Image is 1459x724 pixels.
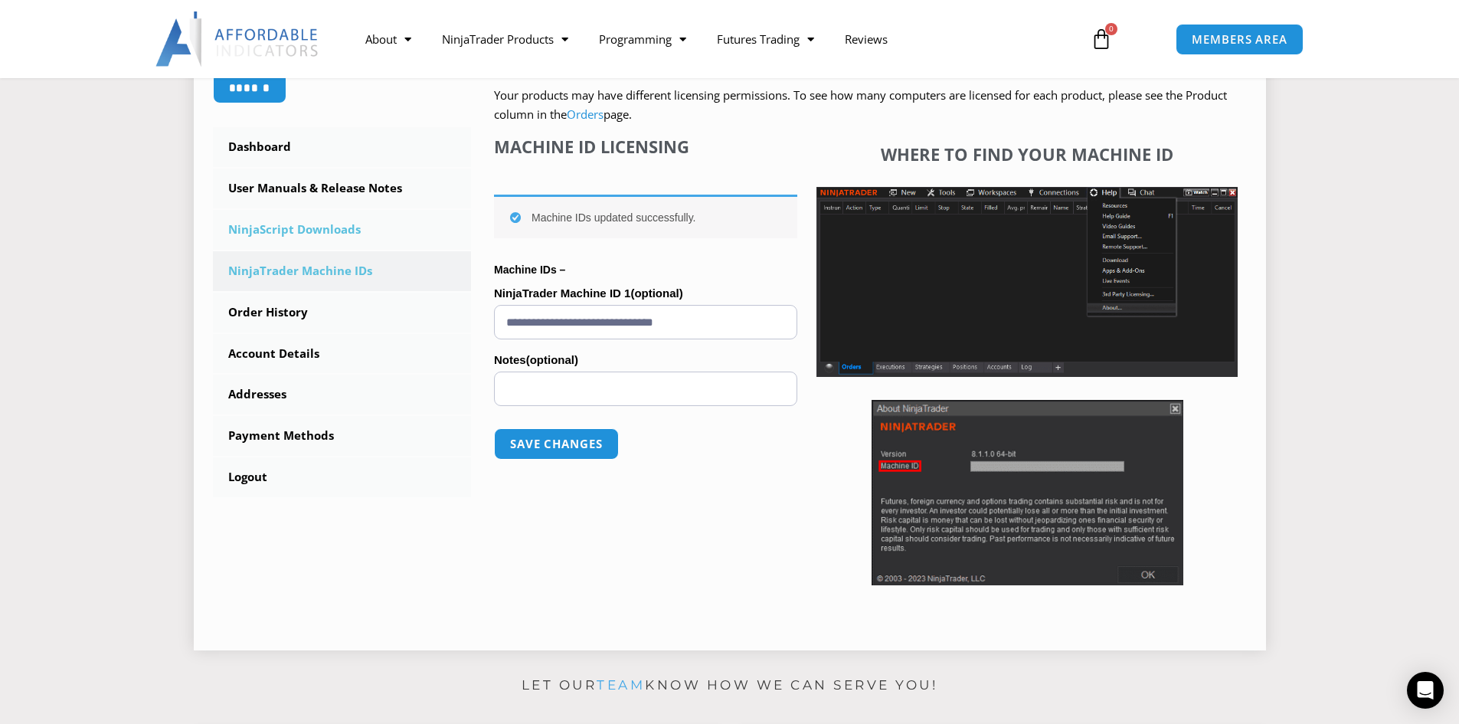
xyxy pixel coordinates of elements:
p: Let our know how we can serve you! [194,673,1266,698]
a: NinjaScript Downloads [213,210,472,250]
span: (optional) [526,353,578,366]
nav: Account pages [213,127,472,497]
label: NinjaTrader Machine ID 1 [494,282,797,305]
span: 0 [1105,23,1117,35]
a: Addresses [213,375,472,414]
img: LogoAI | Affordable Indicators – NinjaTrader [155,11,320,67]
a: Account Details [213,334,472,374]
a: Reviews [829,21,903,57]
a: About [350,21,427,57]
button: Save changes [494,428,619,460]
a: Dashboard [213,127,472,167]
h4: Machine ID Licensing [494,136,797,156]
a: Futures Trading [702,21,829,57]
a: User Manuals & Release Notes [213,169,472,208]
a: Orders [567,106,604,122]
a: Programming [584,21,702,57]
a: Payment Methods [213,416,472,456]
a: NinjaTrader Machine IDs [213,251,472,291]
div: Open Intercom Messenger [1407,672,1444,709]
div: Machine IDs updated successfully. [494,195,797,238]
span: MEMBERS AREA [1192,34,1287,45]
span: (optional) [630,287,682,300]
a: MEMBERS AREA [1176,24,1304,55]
label: Notes [494,349,797,372]
a: NinjaTrader Products [427,21,584,57]
a: Order History [213,293,472,333]
a: team [597,677,645,693]
a: Logout [213,457,472,497]
span: Your products may have different licensing permissions. To see how many computers are licensed fo... [494,87,1227,123]
h4: Where to find your Machine ID [816,144,1238,164]
nav: Menu [350,21,1073,57]
img: Screenshot 2025-01-17 1155544 | Affordable Indicators – NinjaTrader [816,187,1238,377]
img: Screenshot 2025-01-17 114931 | Affordable Indicators – NinjaTrader [872,400,1183,585]
strong: Machine IDs – [494,264,565,276]
a: 0 [1068,17,1135,61]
